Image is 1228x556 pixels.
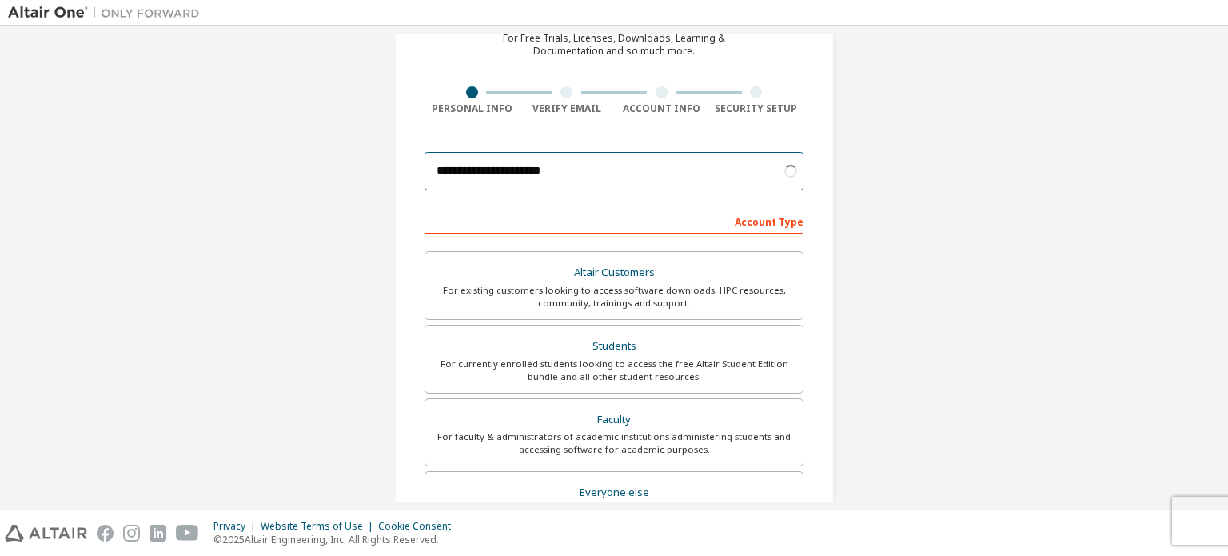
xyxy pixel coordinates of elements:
img: altair_logo.svg [5,525,87,542]
div: For Free Trials, Licenses, Downloads, Learning & Documentation and so much more. [503,32,725,58]
img: youtube.svg [176,525,199,542]
div: Account Info [614,102,709,115]
div: Faculty [435,409,793,431]
img: instagram.svg [123,525,140,542]
img: linkedin.svg [150,525,166,542]
div: Verify Email [520,102,615,115]
div: For currently enrolled students looking to access the free Altair Student Edition bundle and all ... [435,358,793,383]
img: facebook.svg [97,525,114,542]
div: Personal Info [425,102,520,115]
div: For faculty & administrators of academic institutions administering students and accessing softwa... [435,430,793,456]
p: © 2025 Altair Engineering, Inc. All Rights Reserved. [213,533,460,546]
div: Website Terms of Use [261,520,378,533]
img: Altair One [8,5,208,21]
div: Privacy [213,520,261,533]
div: Account Type [425,208,803,234]
div: Everyone else [435,482,793,504]
div: Security Setup [709,102,804,115]
div: For existing customers looking to access software downloads, HPC resources, community, trainings ... [435,284,793,310]
div: Altair Customers [435,262,793,284]
div: Students [435,335,793,358]
div: Cookie Consent [378,520,460,533]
